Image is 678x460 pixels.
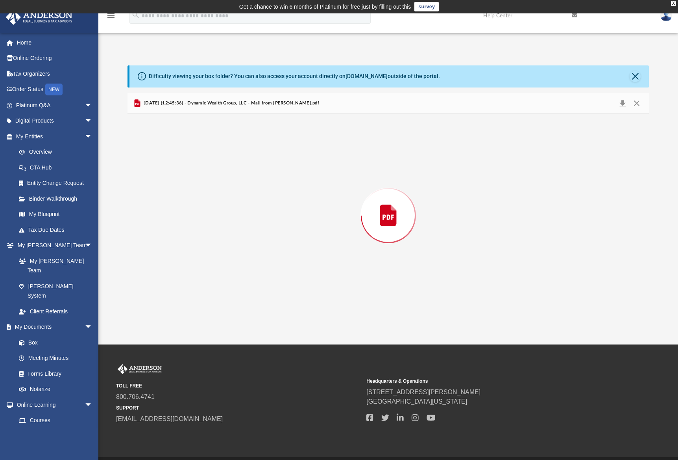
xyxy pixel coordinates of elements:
[11,413,100,428] a: Courses
[11,304,100,319] a: Client Referrals
[630,71,641,82] button: Close
[11,335,96,350] a: Box
[45,84,63,95] div: NEW
[116,393,155,400] a: 800.706.4741
[4,9,75,25] img: Anderson Advisors Platinum Portal
[11,191,104,207] a: Binder Walkthrough
[345,73,388,79] a: [DOMAIN_NAME]
[85,97,100,114] span: arrow_drop_down
[6,50,104,66] a: Online Ordering
[366,378,611,385] small: Headquarters & Operations
[85,397,100,413] span: arrow_drop_down
[6,113,104,129] a: Digital Productsarrow_drop_down
[6,319,100,335] a: My Documentsarrow_drop_down
[6,82,104,98] a: Order StatusNEW
[116,364,163,374] img: Anderson Advisors Platinum Portal
[671,1,676,6] div: close
[6,129,104,144] a: My Entitiesarrow_drop_down
[11,175,104,191] a: Entity Change Request
[6,397,100,413] a: Online Learningarrow_drop_down
[11,207,100,222] a: My Blueprint
[6,97,104,113] a: Platinum Q&Aarrow_drop_down
[85,319,100,335] span: arrow_drop_down
[630,98,644,109] button: Close
[11,278,100,304] a: [PERSON_NAME] System
[131,11,140,19] i: search
[85,113,100,129] span: arrow_drop_down
[6,238,100,253] a: My [PERSON_NAME] Teamarrow_drop_down
[11,366,96,382] a: Forms Library
[11,144,104,160] a: Overview
[11,428,96,444] a: Video Training
[11,382,100,397] a: Notarize
[239,2,411,11] div: Get a chance to win 6 months of Platinum for free just by filling out this
[116,415,223,422] a: [EMAIL_ADDRESS][DOMAIN_NAME]
[11,160,104,175] a: CTA Hub
[660,10,672,21] img: User Pic
[11,222,104,238] a: Tax Due Dates
[85,238,100,254] span: arrow_drop_down
[116,404,361,412] small: SUPPORT
[6,66,104,82] a: Tax Organizers
[127,93,649,317] div: Preview
[6,35,104,50] a: Home
[142,100,319,107] span: [DATE] (12:45:36) - Dynamic Wealth Group, LLC - Mail from [PERSON_NAME].pdf
[366,389,480,395] a: [STREET_ADDRESS][PERSON_NAME]
[106,11,116,20] i: menu
[116,382,361,389] small: TOLL FREE
[149,72,440,80] div: Difficulty viewing your box folder? You can also access your account directly on outside of the p...
[615,98,630,109] button: Download
[11,253,96,278] a: My [PERSON_NAME] Team
[85,129,100,145] span: arrow_drop_down
[106,15,116,20] a: menu
[414,2,439,11] a: survey
[11,350,100,366] a: Meeting Minutes
[366,398,467,405] a: [GEOGRAPHIC_DATA][US_STATE]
